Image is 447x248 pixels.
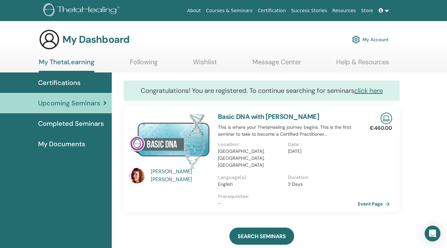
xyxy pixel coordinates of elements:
[38,78,81,88] span: Certifications
[352,32,388,47] a: My Account
[218,174,284,181] p: Language(s) :
[124,80,400,101] div: Congratulations! You are registered. To continue searching for seminars
[130,58,158,71] a: Following
[151,168,212,183] a: [PERSON_NAME] [PERSON_NAME]
[288,174,354,181] p: Duration :
[354,86,383,95] a: click here
[203,5,255,17] a: Courses & Seminars
[370,124,392,132] p: €460.00
[38,98,100,108] span: Upcoming Seminars
[184,5,203,17] a: About
[218,124,358,138] p: This is where your ThetaHealing journey begins. This is the first seminar to take to become a Cer...
[352,34,360,45] img: cog.svg
[39,58,94,72] a: My ThetaLearning
[218,141,284,148] p: Location :
[39,29,60,50] img: generic-user-icon.jpg
[62,34,129,45] h3: My Dashboard
[38,139,85,149] span: My Documents
[229,228,294,245] a: SEARCH SEMINARS
[238,233,286,240] span: SEARCH SEMINARS
[218,181,284,188] p: English
[288,181,354,188] p: 3 Days
[252,58,301,71] a: Message Center
[288,148,354,155] p: [DATE]
[218,200,358,207] p: -
[218,148,284,169] p: [GEOGRAPHIC_DATA], [GEOGRAPHIC_DATA], [GEOGRAPHIC_DATA]
[129,113,210,170] img: Basic DNA
[336,58,389,71] a: Help & Resources
[289,5,330,17] a: Success Stories
[193,58,217,71] a: Wishlist
[425,226,440,241] div: Open Intercom Messenger
[359,5,376,17] a: Store
[38,119,104,128] span: Completed Seminars
[43,3,122,18] img: logo.png
[129,168,145,183] img: default.jpg
[218,112,319,121] a: Basic DNA with [PERSON_NAME]
[358,199,392,209] a: Event Page
[255,5,288,17] a: Certification
[288,141,354,148] p: Date :
[381,113,392,124] img: Live Online Seminar
[218,193,358,200] p: Prerequisites :
[330,5,359,17] a: Resources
